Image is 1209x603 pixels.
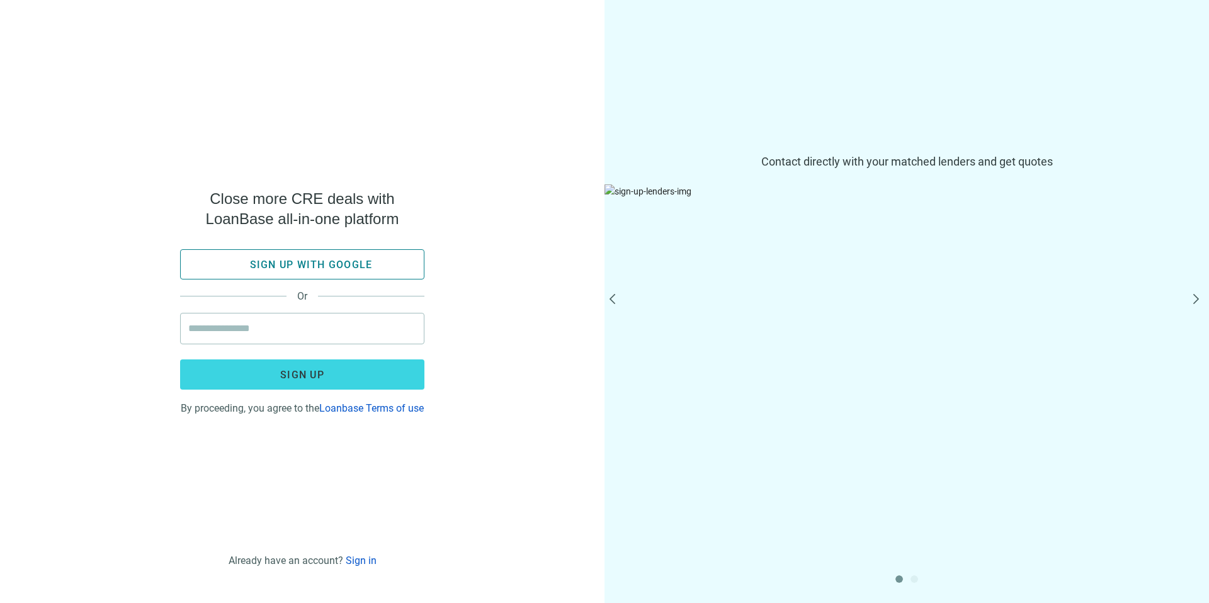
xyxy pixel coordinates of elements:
[895,575,903,583] button: 1
[287,290,318,302] span: Or
[604,184,1209,449] img: sign-up-lenders-img
[250,259,373,271] span: Sign up with google
[180,359,424,390] button: Sign up
[346,555,377,566] a: Sign in
[1189,294,1204,309] button: next
[180,400,424,414] div: By proceeding, you agree to the
[180,249,424,279] button: Sign up with google
[319,402,424,414] a: Loanbase Terms of use
[911,575,918,583] button: 2
[610,294,625,309] button: prev
[180,189,424,229] span: Close more CRE deals with LoanBase all-in-one platform
[280,369,324,381] span: Sign up
[604,154,1209,169] span: Contact directly with your matched lenders and get quotes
